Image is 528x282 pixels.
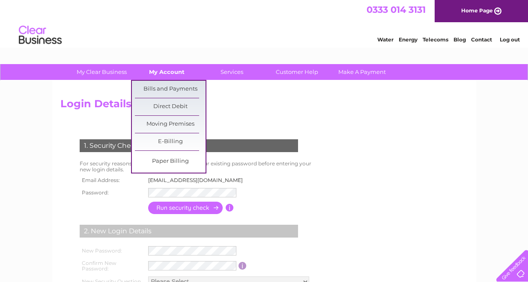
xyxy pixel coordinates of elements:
th: Email Address: [78,175,146,186]
img: logo.png [18,22,62,48]
div: Clear Business is a trading name of Verastar Limited (registered in [GEOGRAPHIC_DATA] No. 3667643... [62,5,467,41]
a: Contact [471,36,492,43]
a: My Clear Business [66,64,137,80]
a: Direct Debit [135,98,206,115]
th: Password: [78,186,146,200]
a: Moving Premises [135,116,206,133]
a: Customer Help [262,64,332,80]
th: Confirm New Password: [78,258,146,275]
a: Log out [500,36,520,43]
a: My Account [131,64,202,80]
a: Services [197,64,267,80]
a: E-Billing [135,133,206,150]
h2: Login Details [60,98,468,114]
a: Telecoms [423,36,448,43]
div: 2. New Login Details [80,225,298,238]
a: Energy [399,36,418,43]
a: Paper Billing [135,153,206,170]
a: Blog [453,36,466,43]
td: For security reasons you will need to re-enter your existing password before entering your new lo... [78,159,321,175]
td: [EMAIL_ADDRESS][DOMAIN_NAME] [146,175,250,186]
a: Make A Payment [327,64,397,80]
a: Bills and Payments [135,81,206,98]
a: 0333 014 3131 [367,4,426,15]
a: Water [377,36,394,43]
input: Information [239,262,247,270]
div: 1. Security Check [80,139,298,152]
input: Information [226,204,234,211]
th: New Password: [78,244,146,258]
